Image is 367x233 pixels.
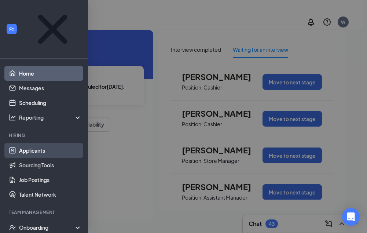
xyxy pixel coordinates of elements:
div: Open Intercom Messenger [342,208,360,226]
a: Talent Network [19,187,82,202]
a: Messages [19,81,82,95]
svg: WorkstreamLogo [8,25,15,33]
a: Job Postings [19,172,82,187]
svg: Analysis [9,114,16,121]
a: Home [19,66,82,81]
div: Hiring [9,132,80,138]
a: Sourcing Tools [19,158,82,172]
a: Applicants [19,143,82,158]
div: Team Management [9,209,80,215]
div: Reporting [19,114,82,121]
svg: UserCheck [9,224,16,231]
a: Scheduling [19,95,82,110]
div: Onboarding [19,224,76,231]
